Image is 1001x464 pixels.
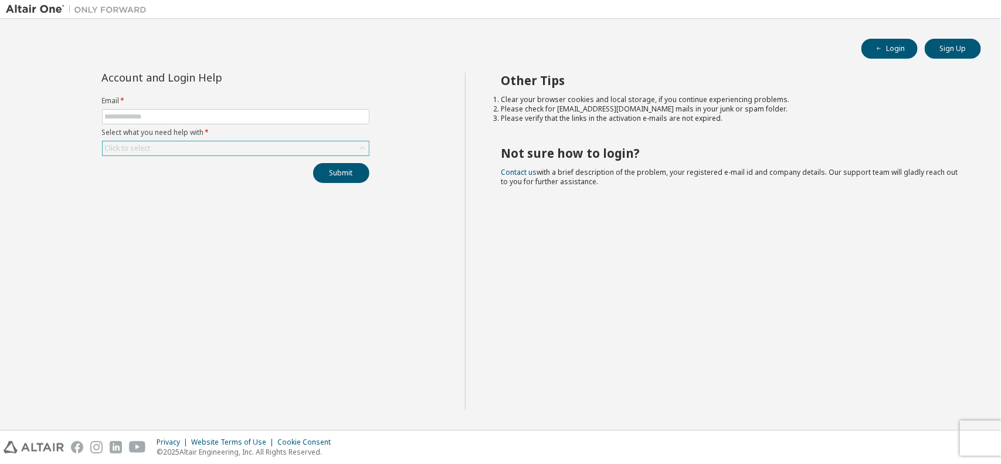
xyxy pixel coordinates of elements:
h2: Other Tips [501,73,960,88]
li: Please verify that the links in the activation e-mails are not expired. [501,114,960,123]
a: Contact us [501,167,537,177]
img: instagram.svg [90,441,103,453]
button: Login [861,39,918,59]
div: Privacy [157,438,191,447]
div: Account and Login Help [102,73,316,82]
p: © 2025 Altair Engineering, Inc. All Rights Reserved. [157,447,338,457]
img: facebook.svg [71,441,83,453]
div: Cookie Consent [277,438,338,447]
img: altair_logo.svg [4,441,64,453]
button: Sign Up [925,39,981,59]
span: with a brief description of the problem, your registered e-mail id and company details. Our suppo... [501,167,958,187]
div: Website Terms of Use [191,438,277,447]
label: Email [102,96,369,106]
div: Click to select [105,144,151,153]
img: Altair One [6,4,152,15]
li: Please check for [EMAIL_ADDRESS][DOMAIN_NAME] mails in your junk or spam folder. [501,104,960,114]
h2: Not sure how to login? [501,145,960,161]
img: linkedin.svg [110,441,122,453]
button: Submit [313,163,369,183]
label: Select what you need help with [102,128,369,137]
div: Click to select [103,141,369,155]
img: youtube.svg [129,441,146,453]
li: Clear your browser cookies and local storage, if you continue experiencing problems. [501,95,960,104]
